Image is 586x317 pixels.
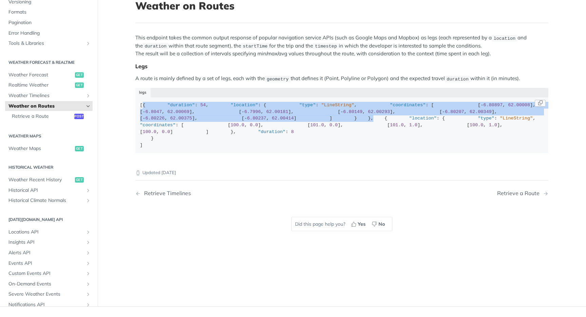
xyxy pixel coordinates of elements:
div: Did this page help you? [291,217,392,231]
a: Formats [5,7,93,17]
button: Show subpages for Events API [85,261,91,266]
span: startTime [243,44,268,49]
a: Error Handling [5,28,93,38]
p: Updated [DATE] [135,169,548,176]
span: 6.7996 [244,109,261,114]
span: 0.0 [162,129,170,134]
span: Historical API [8,187,84,194]
span: "duration" [168,102,195,108]
span: get [75,82,84,88]
a: Severe Weather EventsShow subpages for Severe Weather Events [5,289,93,299]
button: Show subpages for On-Demand Events [85,281,91,287]
span: 101.0 [390,123,404,128]
h2: Weather Maps [5,133,93,139]
span: "LineString" [321,102,354,108]
span: "type" [478,116,494,121]
span: Events API [8,260,84,267]
div: Retrieve a Route [497,190,543,197]
span: Historical Climate Normals [8,197,84,204]
button: Show subpages for Severe Weather Events [85,292,91,297]
span: - [340,109,343,114]
h2: Historical Weather [5,164,93,170]
span: 62.00375 [170,116,192,121]
a: Events APIShow subpages for Events API [5,258,93,268]
span: - [143,109,145,114]
span: - [481,102,483,108]
a: Previous Page: Retrieve Timelines [135,190,312,197]
a: Retrieve a Routepost [8,111,93,122]
span: 62.00181 [266,109,288,114]
span: 1.0 [489,123,497,128]
h2: Weather Forecast & realtime [5,59,93,66]
p: A route is mainly defined by a set of legs, each with the that defines it (Point, Polyline or Pol... [135,75,548,82]
button: Show subpages for Locations API [85,229,91,235]
button: No [369,219,389,229]
a: Alerts APIShow subpages for Alerts API [5,248,93,258]
a: Weather Mapsget [5,144,93,154]
a: Next Page: Retrieve a Route [497,190,548,197]
span: "location" [409,116,437,121]
span: 0.0 [250,123,258,128]
a: Custom Events APIShow subpages for Custom Events API [5,268,93,279]
button: Show subpages for Notifications API [85,302,91,307]
span: 6.8047 [145,109,162,114]
a: Weather TimelinesShow subpages for Weather Timelines [5,91,93,101]
a: Pagination [5,18,93,28]
span: 6.80226 [145,116,165,121]
span: 6.80207 [445,109,464,114]
button: Yes [349,219,369,229]
span: Custom Events API [8,270,84,277]
span: Notifications API [8,301,84,308]
h2: [DATE][DOMAIN_NAME] API [5,217,93,223]
a: Weather on RoutesHide subpages for Weather on Routes [5,101,93,111]
a: Realtime Weatherget [5,80,93,90]
span: "coordinates" [140,123,176,128]
span: location [493,36,515,41]
div: [{ : , : { : , : [ [ , ], [ , ], [ , ], [ , ], [ , ], [ , ], [ , ] ] } }, { : { : , : [ [ , ], [ ... [140,102,544,148]
span: duration [144,44,167,49]
span: 100.0 [231,123,245,128]
div: Legs [135,63,548,70]
span: 6.80149 [343,109,363,114]
button: Show subpages for Historical Climate Normals [85,198,91,203]
span: "type" [299,102,316,108]
span: get [75,177,84,183]
span: 62.00349 [470,109,492,114]
span: post [74,114,84,119]
span: Pagination [8,19,91,26]
button: Show subpages for Weather Timelines [85,93,91,98]
a: Tools & LibrariesShow subpages for Tools & Libraries [5,38,93,49]
span: duration [447,76,469,81]
span: "LineString" [500,116,533,121]
button: Hide subpages for Weather on Routes [85,104,91,109]
span: 62.00414 [272,116,294,121]
span: Weather Timelines [8,92,84,99]
span: Error Handling [8,30,91,37]
span: "coordinates" [390,102,426,108]
button: Show subpages for Tools & Libraries [85,41,91,46]
span: 100.0 [143,129,157,134]
div: Retrieve Timelines [141,190,191,197]
span: 54 [200,102,206,108]
span: timestep [315,44,337,49]
span: 62.00069 [168,109,190,114]
a: Weather Forecastget [5,70,93,80]
span: Realtime Weather [8,82,73,89]
span: Weather Forecast [8,72,73,78]
span: Insights API [8,239,84,246]
span: Yes [358,221,366,228]
span: Weather Recent History [8,176,73,183]
button: Show subpages for Insights API [85,240,91,245]
span: 62.00293 [368,109,390,114]
a: Weather Recent Historyget [5,175,93,185]
span: 101.0 [310,123,324,128]
span: Locations API [8,229,84,236]
a: Historical APIShow subpages for Historical API [5,185,93,195]
span: 62.00008 [508,102,530,108]
span: Severe Weather Events [8,291,84,298]
span: Tools & Libraries [8,40,84,47]
button: Show subpages for Alerts API [85,250,91,256]
span: 1.0 [409,123,417,128]
span: Weather on Routes [8,103,84,110]
span: "location" [231,102,258,108]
